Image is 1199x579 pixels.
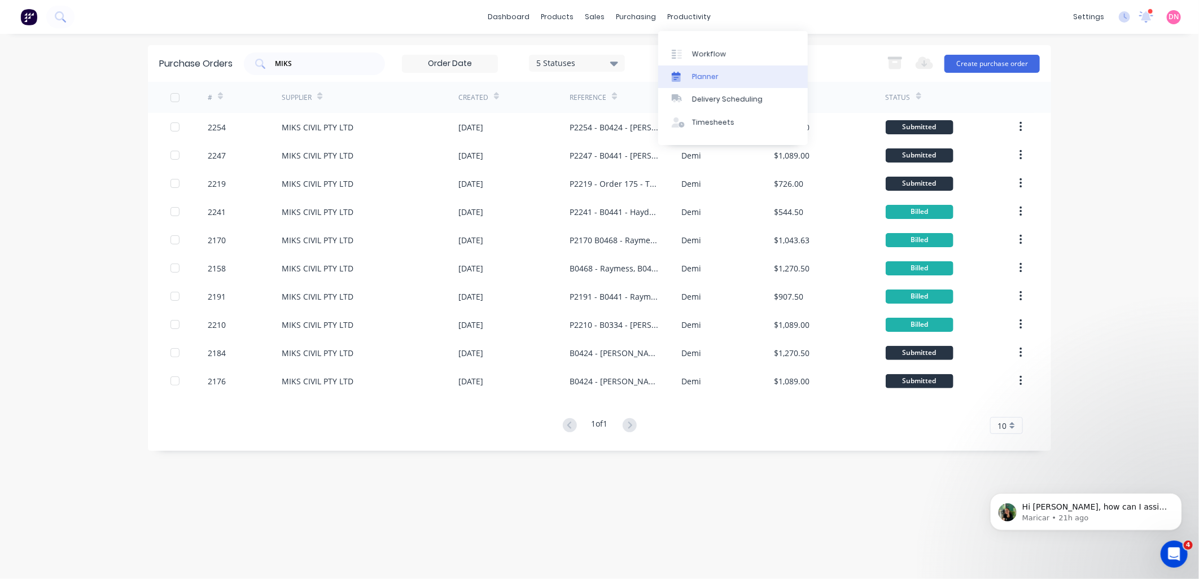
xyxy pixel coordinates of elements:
[536,8,580,25] div: products
[282,319,353,331] div: MIKS CIVIL PTY LTD
[662,8,717,25] div: productivity
[692,72,719,82] div: Planner
[282,93,312,103] div: Supplier
[681,375,701,387] div: Demi
[592,418,608,434] div: 1 of 1
[458,206,483,218] div: [DATE]
[208,150,226,161] div: 2247
[886,120,953,134] div: Submitted
[208,234,226,246] div: 2170
[537,57,618,69] div: 5 Statuses
[282,206,353,218] div: MIKS CIVIL PTY LTD
[774,234,809,246] div: $1,043.63
[208,262,226,274] div: 2158
[886,93,911,103] div: Status
[886,177,953,191] div: Submitted
[658,88,808,111] a: Delivery Scheduling
[458,262,483,274] div: [DATE]
[681,206,701,218] div: Demi
[570,206,658,218] div: P2241 - B0441 - Haydens St - CC 304
[458,319,483,331] div: [DATE]
[20,8,37,25] img: Factory
[570,262,658,274] div: B0468 - Raymess, B0465 - [PERSON_NAME] Builders - Trusses
[886,374,953,388] div: Submitted
[208,375,226,387] div: 2176
[282,150,353,161] div: MIKS CIVIL PTY LTD
[774,347,809,359] div: $1,270.50
[458,121,483,133] div: [DATE]
[774,375,809,387] div: $1,089.00
[274,58,367,69] input: Search purchase orders...
[886,148,953,163] div: Submitted
[774,291,803,302] div: $907.50
[973,470,1199,549] iframe: Intercom notifications message
[159,57,233,71] div: Purchase Orders
[458,291,483,302] div: [DATE]
[570,93,606,103] div: Reference
[458,93,488,103] div: Created
[570,178,658,190] div: P2219 - Order 175 - Teeny Tiny - Home 426 - CC 304
[282,291,353,302] div: MIKS CIVIL PTY LTD
[774,262,809,274] div: $1,270.50
[692,117,734,128] div: Timesheets
[570,234,658,246] div: P2170 B0468 - Raymess - Ceiling Battens B0465 - [PERSON_NAME] Builders - Trusses
[570,319,658,331] div: P2210 - B0334 - [PERSON_NAME] Reinforcements
[282,121,353,133] div: MIKS CIVIL PTY LTD
[1067,8,1110,25] div: settings
[692,94,763,104] div: Delivery Scheduling
[774,150,809,161] div: $1,089.00
[886,261,953,275] div: Billed
[282,347,353,359] div: MIKS CIVIL PTY LTD
[458,375,483,387] div: [DATE]
[681,178,701,190] div: Demi
[681,150,701,161] div: Demi
[282,375,353,387] div: MIKS CIVIL PTY LTD
[208,319,226,331] div: 2210
[886,318,953,332] div: Billed
[570,150,658,161] div: P2247 - B0441 - [PERSON_NAME] - CC 304
[282,178,353,190] div: MIKS CIVIL PTY LTD
[774,206,803,218] div: $544.50
[774,178,803,190] div: $726.00
[208,93,212,103] div: #
[208,347,226,359] div: 2184
[458,347,483,359] div: [DATE]
[208,121,226,133] div: 2254
[658,111,808,134] a: Timesheets
[886,233,953,247] div: Billed
[681,347,701,359] div: Demi
[658,65,808,88] a: Planner
[208,178,226,190] div: 2219
[1161,541,1188,568] iframe: Intercom live chat
[886,289,953,304] div: Billed
[208,206,226,218] div: 2241
[692,49,726,59] div: Workflow
[611,8,662,25] div: purchasing
[681,291,701,302] div: Demi
[658,42,808,65] a: Workflow
[1184,541,1193,550] span: 4
[570,375,658,387] div: B0424 - [PERSON_NAME] - Floor Joists and Frame Extensions
[944,55,1040,73] button: Create purchase order
[570,121,658,133] div: P2254 - B0424 - [PERSON_NAME] - CC 304
[208,291,226,302] div: 2191
[886,205,953,219] div: Billed
[458,178,483,190] div: [DATE]
[570,347,658,359] div: B0424 - [PERSON_NAME] - Trusses and Post, 2 Loads
[458,150,483,161] div: [DATE]
[681,319,701,331] div: Demi
[282,234,353,246] div: MIKS CIVIL PTY LTD
[681,262,701,274] div: Demi
[483,8,536,25] a: dashboard
[402,55,497,72] input: Order Date
[282,262,353,274] div: MIKS CIVIL PTY LTD
[580,8,611,25] div: sales
[997,420,1007,432] span: 10
[886,346,953,360] div: Submitted
[458,234,483,246] div: [DATE]
[774,319,809,331] div: $1,089.00
[1169,12,1179,22] span: DN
